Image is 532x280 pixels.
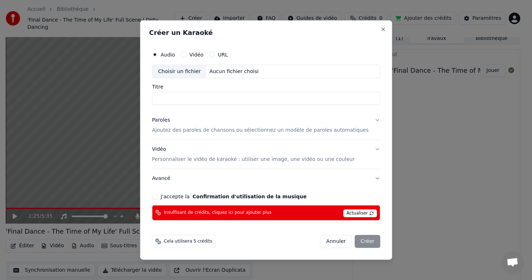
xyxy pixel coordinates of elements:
[161,52,175,57] label: Audio
[152,111,380,140] button: ParolesAjoutez des paroles de chansons ou sélectionnez un modèle de paroles automatiques
[152,155,355,163] p: Personnaliser le vidéo de karaoké : utiliser une image, une vidéo ou une couleur
[189,52,203,57] label: Vidéo
[218,52,228,57] label: URL
[207,68,262,75] div: Aucun fichier choisi
[152,169,380,188] button: Avancé
[152,117,170,124] div: Paroles
[152,65,206,78] div: Choisir un fichier
[152,140,380,169] button: VidéoPersonnaliser le vidéo de karaoké : utiliser une image, une vidéo ou une couleur
[161,194,306,199] label: J'accepte la
[343,209,377,217] span: Actualiser
[164,238,212,244] span: Cela utilisera 5 crédits
[164,210,271,216] span: Insuffisant de crédits, cliquez ici pour ajouter plus
[152,146,355,163] div: Vidéo
[320,235,352,248] button: Annuler
[149,30,383,36] h2: Créer un Karaoké
[193,194,307,199] button: J'accepte la
[152,84,380,89] label: Titre
[152,127,369,134] p: Ajoutez des paroles de chansons ou sélectionnez un modèle de paroles automatiques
